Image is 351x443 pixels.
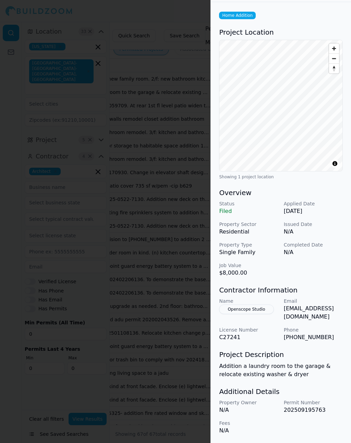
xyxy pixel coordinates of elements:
p: License Number [219,326,278,333]
p: N/A [284,248,343,256]
canvas: Map [219,40,342,171]
p: Completed Date [284,241,343,248]
p: [PHONE_NUMBER] [284,333,343,342]
p: [EMAIL_ADDRESS][DOMAIN_NAME] [284,304,343,321]
p: Property Sector [219,221,278,228]
p: Issued Date [284,221,343,228]
h3: Overview [219,188,343,197]
p: Single Family [219,248,278,256]
h3: Project Description [219,350,343,359]
p: Phone [284,326,343,333]
p: N/A [219,427,278,435]
p: N/A [219,406,278,414]
button: Zoom in [329,44,339,53]
p: Filed [219,207,278,215]
span: Home Addition [219,12,256,19]
p: Addition a laundry room to the garage & relocate existing washer & dryer [219,362,343,379]
p: Job Value [219,262,278,269]
h3: Project Location [219,27,343,37]
h3: Contractor Information [219,285,343,295]
p: [DATE] [284,207,343,215]
button: Zoom out [329,53,339,63]
button: Openscope Studio [219,304,274,314]
p: $8,000.00 [219,269,278,277]
p: Property Type [219,241,278,248]
p: 202509195763 [284,406,343,414]
p: Property Owner [219,399,278,406]
div: Showing 1 project location [219,174,343,180]
p: C27241 [219,333,278,342]
button: Reset bearing to north [329,63,339,73]
p: N/A [284,228,343,236]
p: Status [219,200,278,207]
summary: Toggle attribution [331,159,339,168]
p: Permit Number [284,399,343,406]
p: Residential [219,228,278,236]
p: Applied Date [284,200,343,207]
h3: Additional Details [219,387,343,396]
p: Name [219,298,278,304]
p: Fees [219,420,278,427]
p: Email [284,298,343,304]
